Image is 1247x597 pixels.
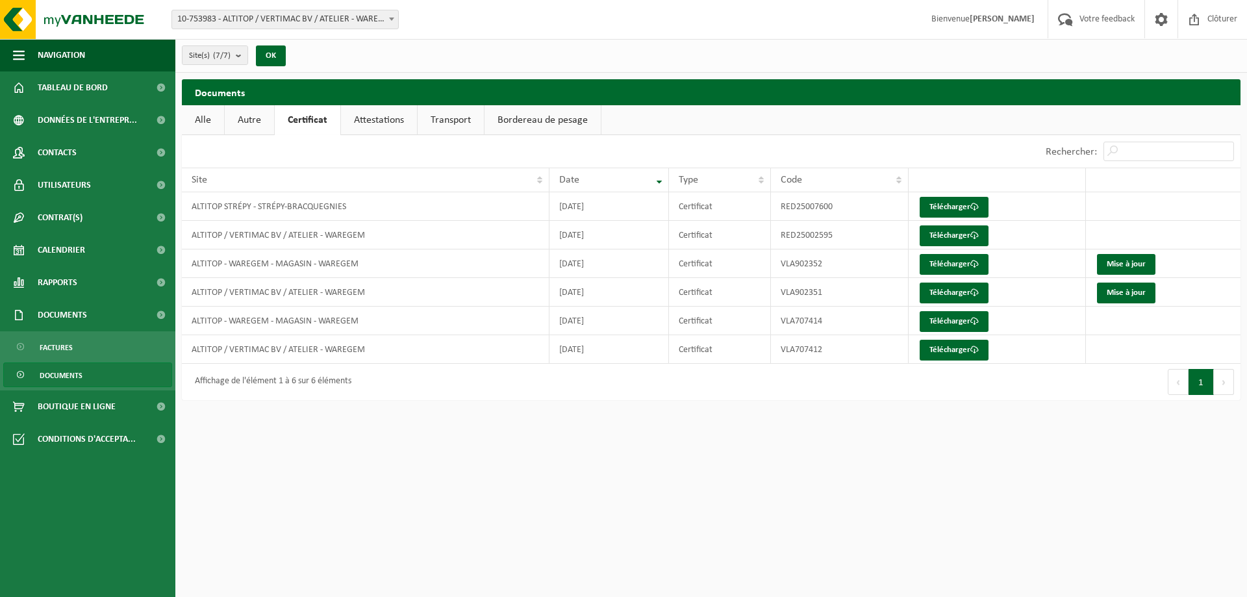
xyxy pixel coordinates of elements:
[920,340,989,361] a: Télécharger
[771,249,909,278] td: VLA902352
[669,335,772,364] td: Certificat
[38,201,82,234] span: Contrat(s)
[1214,369,1234,395] button: Next
[771,278,909,307] td: VLA902351
[172,10,398,29] span: 10-753983 - ALTITOP / VERTIMAC BV / ATELIER - WAREGEM
[781,175,802,185] span: Code
[771,335,909,364] td: VLA707412
[669,249,772,278] td: Certificat
[38,390,116,423] span: Boutique en ligne
[549,249,669,278] td: [DATE]
[213,51,231,60] count: (7/7)
[182,105,224,135] a: Alle
[182,192,549,221] td: ALTITOP STRÉPY - STRÉPY-BRACQUEGNIES
[920,254,989,275] a: Télécharger
[559,175,579,185] span: Date
[1168,369,1189,395] button: Previous
[192,175,207,185] span: Site
[920,311,989,332] a: Télécharger
[256,45,286,66] button: OK
[669,278,772,307] td: Certificat
[771,192,909,221] td: RED25007600
[549,278,669,307] td: [DATE]
[38,266,77,299] span: Rapports
[679,175,698,185] span: Type
[549,307,669,335] td: [DATE]
[182,45,248,65] button: Site(s)(7/7)
[549,221,669,249] td: [DATE]
[920,197,989,218] a: Télécharger
[3,362,172,387] a: Documents
[38,136,77,169] span: Contacts
[771,307,909,335] td: VLA707414
[38,234,85,266] span: Calendrier
[275,105,340,135] a: Certificat
[485,105,601,135] a: Bordereau de pesage
[38,39,85,71] span: Navigation
[549,192,669,221] td: [DATE]
[1189,369,1214,395] button: 1
[38,299,87,331] span: Documents
[920,225,989,246] a: Télécharger
[3,335,172,359] a: Factures
[225,105,274,135] a: Autre
[669,192,772,221] td: Certificat
[40,335,73,360] span: Factures
[182,79,1241,105] h2: Documents
[182,221,549,249] td: ALTITOP / VERTIMAC BV / ATELIER - WAREGEM
[771,221,909,249] td: RED25002595
[669,221,772,249] td: Certificat
[1097,254,1155,275] a: Mise à jour
[182,335,549,364] td: ALTITOP / VERTIMAC BV / ATELIER - WAREGEM
[1097,283,1155,303] a: Mise à jour
[549,335,669,364] td: [DATE]
[341,105,417,135] a: Attestations
[669,307,772,335] td: Certificat
[182,249,549,278] td: ALTITOP - WAREGEM - MAGASIN - WAREGEM
[38,169,91,201] span: Utilisateurs
[171,10,399,29] span: 10-753983 - ALTITOP / VERTIMAC BV / ATELIER - WAREGEM
[418,105,484,135] a: Transport
[182,278,549,307] td: ALTITOP / VERTIMAC BV / ATELIER - WAREGEM
[920,283,989,303] a: Télécharger
[188,370,351,394] div: Affichage de l'élément 1 à 6 sur 6 éléments
[189,46,231,66] span: Site(s)
[38,71,108,104] span: Tableau de bord
[40,363,82,388] span: Documents
[182,307,549,335] td: ALTITOP - WAREGEM - MAGASIN - WAREGEM
[970,14,1035,24] strong: [PERSON_NAME]
[38,423,136,455] span: Conditions d'accepta...
[38,104,137,136] span: Données de l'entrepr...
[1046,147,1097,157] label: Rechercher:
